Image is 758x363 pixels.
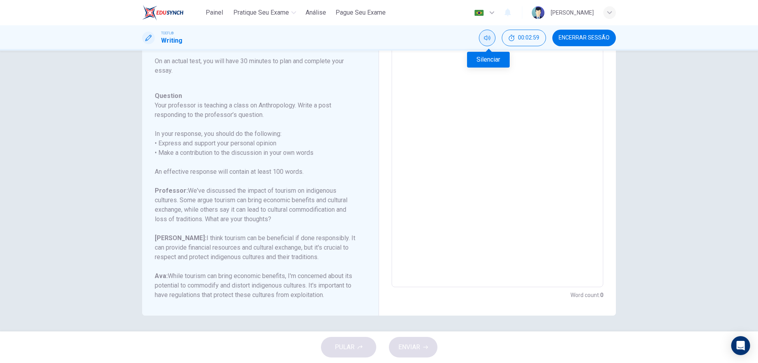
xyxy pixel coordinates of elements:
[570,290,603,300] h6: Word count :
[155,187,188,194] b: Professor:
[206,8,223,17] span: Painel
[142,5,184,21] img: EduSynch logo
[502,30,546,46] button: 00:02:59
[306,8,326,17] span: Análise
[142,5,202,21] a: EduSynch logo
[502,30,546,46] div: Esconder
[155,167,356,177] h6: An effective response will contain at least 100 words.
[467,52,510,68] div: Silenciar
[479,30,495,46] div: Silenciar
[551,8,594,17] div: [PERSON_NAME]
[155,91,356,101] h6: Question
[161,36,182,45] h1: Writing
[155,271,356,300] h6: While tourism can bring economic benefits, I'm concerned about its potential to commodify and dis...
[230,6,299,20] button: Pratique seu exame
[518,35,539,41] span: 00:02:59
[155,234,206,242] b: [PERSON_NAME]:
[233,8,289,17] span: Pratique seu exame
[155,129,356,158] h6: In your response, you should do the following: • Express and support your personal opinion • Make...
[155,272,168,280] b: Ava:
[161,30,174,36] span: TOEFL®
[474,10,484,16] img: pt
[532,6,544,19] img: Profile picture
[731,336,750,355] div: Open Intercom Messenger
[155,233,356,262] h6: I think tourism can be beneficial if done responsibly. It can provide financial resources and cul...
[155,101,356,120] h6: Your professor is teaching a class on Anthropology. Write a post responding to the professor’s qu...
[332,6,389,20] button: Pague Seu Exame
[155,186,356,224] h6: We've discussed the impact of tourism on indigenous cultures. Some argue tourism can bring econom...
[202,6,227,20] button: Painel
[302,6,329,20] button: Análise
[559,35,610,41] span: Encerrar Sessão
[552,30,616,46] button: Encerrar Sessão
[600,292,603,298] strong: 0
[336,8,386,17] span: Pague Seu Exame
